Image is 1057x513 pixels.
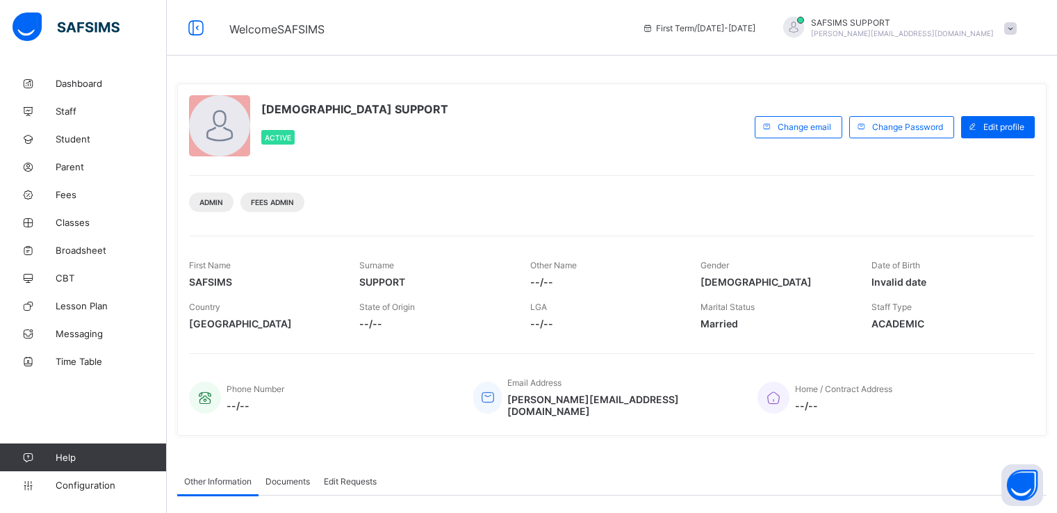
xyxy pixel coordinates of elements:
[189,302,220,312] span: Country
[189,318,338,329] span: [GEOGRAPHIC_DATA]
[359,260,394,270] span: Surname
[700,318,850,329] span: Married
[56,272,167,284] span: CBT
[229,22,325,36] span: Welcome SAFSIMS
[56,78,167,89] span: Dashboard
[871,318,1021,329] span: ACADEMIC
[56,161,167,172] span: Parent
[56,189,167,200] span: Fees
[56,133,167,145] span: Student
[56,217,167,228] span: Classes
[983,122,1024,132] span: Edit profile
[769,17,1024,40] div: SAFSIMSSUPPORT
[642,23,755,33] span: session/term information
[778,122,831,132] span: Change email
[700,302,755,312] span: Marital Status
[359,302,415,312] span: State of Origin
[13,13,120,42] img: safsims
[871,276,1021,288] span: Invalid date
[56,452,166,463] span: Help
[700,260,729,270] span: Gender
[324,476,377,487] span: Edit Requests
[507,377,562,388] span: Email Address
[184,476,252,487] span: Other Information
[872,122,943,132] span: Change Password
[227,384,284,394] span: Phone Number
[227,400,284,412] span: --/--
[530,318,680,329] span: --/--
[530,302,547,312] span: LGA
[265,476,310,487] span: Documents
[251,198,294,206] span: Fees Admin
[530,276,680,288] span: --/--
[56,328,167,339] span: Messaging
[795,400,892,412] span: --/--
[811,17,994,28] span: SAFSIMS SUPPORT
[530,260,577,270] span: Other Name
[1001,464,1043,506] button: Open asap
[871,260,920,270] span: Date of Birth
[265,133,291,142] span: Active
[189,276,338,288] span: SAFSIMS
[56,245,167,256] span: Broadsheet
[700,276,850,288] span: [DEMOGRAPHIC_DATA]
[199,198,223,206] span: Admin
[261,102,448,116] span: [DEMOGRAPHIC_DATA] SUPPORT
[871,302,912,312] span: Staff Type
[507,393,737,417] span: [PERSON_NAME][EMAIL_ADDRESS][DOMAIN_NAME]
[795,384,892,394] span: Home / Contract Address
[56,356,167,367] span: Time Table
[56,300,167,311] span: Lesson Plan
[189,260,231,270] span: First Name
[359,276,509,288] span: SUPPORT
[56,480,166,491] span: Configuration
[359,318,509,329] span: --/--
[56,106,167,117] span: Staff
[811,29,994,38] span: [PERSON_NAME][EMAIL_ADDRESS][DOMAIN_NAME]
